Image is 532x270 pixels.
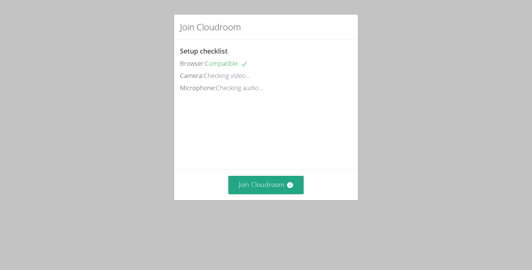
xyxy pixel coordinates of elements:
[180,47,228,55] span: Setup checklist
[204,71,250,80] span: Checking video...
[180,59,205,68] span: Browser:
[180,83,216,92] span: Microphone:
[205,59,248,68] span: Compatible
[180,71,204,80] span: Camera:
[180,20,241,34] h2: Join Cloudroom
[216,83,263,92] span: Checking audio...
[228,176,304,194] button: Join Cloudroom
